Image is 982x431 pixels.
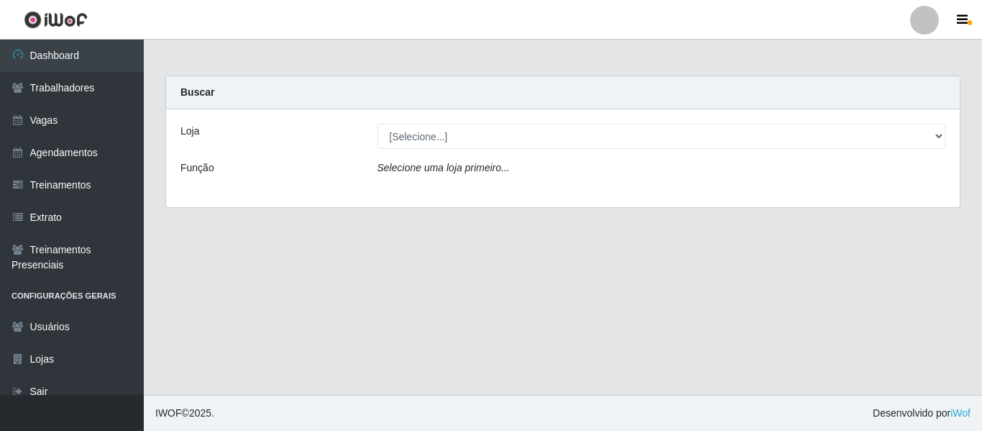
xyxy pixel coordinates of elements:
span: IWOF [155,407,182,419]
span: Desenvolvido por [873,406,970,421]
span: © 2025 . [155,406,214,421]
i: Selecione uma loja primeiro... [377,162,510,173]
strong: Buscar [180,86,214,98]
label: Loja [180,124,199,139]
label: Função [180,160,214,176]
img: CoreUI Logo [24,11,88,29]
a: iWof [950,407,970,419]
